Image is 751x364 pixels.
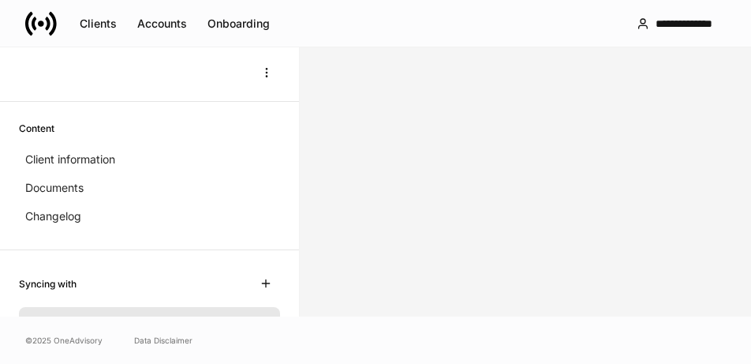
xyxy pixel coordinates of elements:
[197,11,280,36] button: Onboarding
[207,18,270,29] div: Onboarding
[19,276,77,291] h6: Syncing with
[137,18,187,29] div: Accounts
[25,152,115,167] p: Client information
[19,202,280,231] a: Changelog
[134,334,192,347] a: Data Disclaimer
[19,174,280,202] a: Documents
[25,334,103,347] span: © 2025 OneAdvisory
[25,208,81,224] p: Changelog
[19,145,280,174] a: Client information
[69,11,127,36] button: Clients
[127,11,197,36] button: Accounts
[80,18,117,29] div: Clients
[19,121,54,136] h6: Content
[25,180,84,196] p: Documents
